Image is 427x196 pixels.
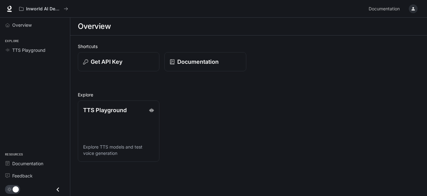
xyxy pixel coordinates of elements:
span: Feedback [12,172,33,179]
p: Get API Key [91,57,122,66]
button: Close drawer [51,183,65,196]
p: Inworld AI Demos [26,6,61,12]
span: TTS Playground [12,47,45,53]
a: TTS Playground [3,45,67,56]
span: Dark mode toggle [13,186,19,193]
p: TTS Playground [83,106,127,114]
span: Documentation [12,160,43,167]
h1: Overview [78,20,111,33]
span: Overview [12,22,32,28]
h2: Explore [78,91,419,98]
a: TTS PlaygroundExplore TTS models and test voice generation [78,101,159,162]
button: All workspaces [16,3,71,15]
span: Documentation [369,5,400,13]
p: Documentation [177,57,219,66]
a: Documentation [164,52,246,71]
a: Overview [3,19,67,30]
button: Get API Key [78,52,159,71]
a: Documentation [3,158,67,169]
p: Explore TTS models and test voice generation [83,144,154,156]
a: Documentation [366,3,404,15]
h2: Shortcuts [78,43,419,50]
a: Feedback [3,170,67,181]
